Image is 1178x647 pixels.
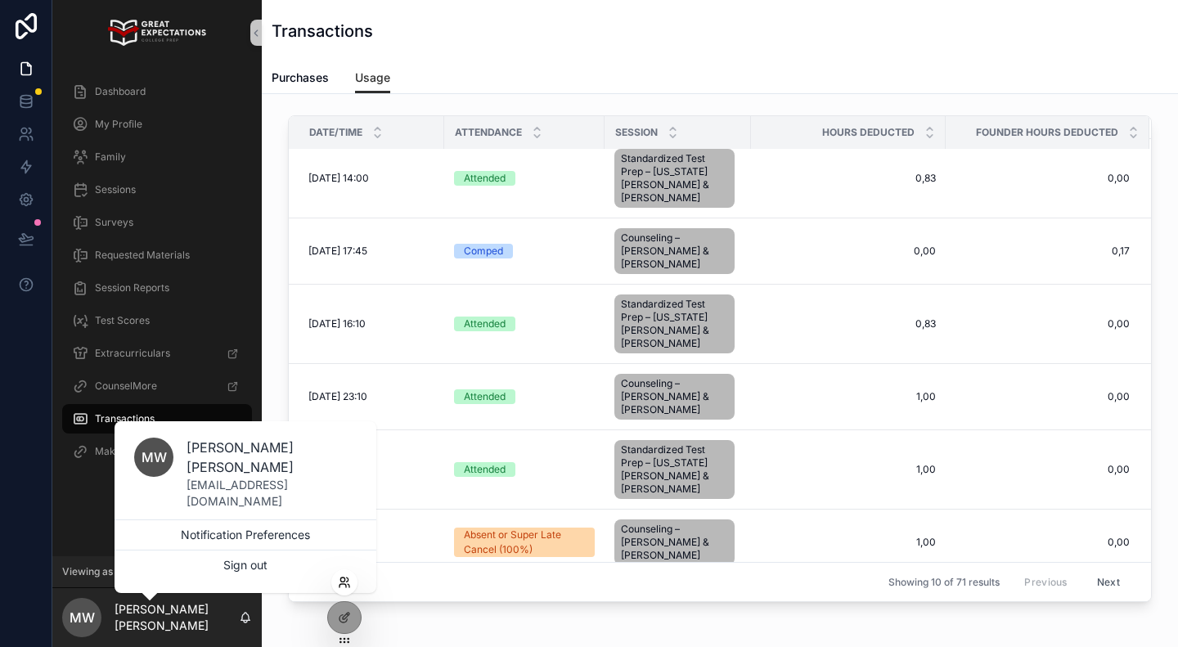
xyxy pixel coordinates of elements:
span: Counseling – [PERSON_NAME] & [PERSON_NAME] [621,377,728,416]
a: 0,00 [946,536,1130,549]
span: Usage [355,70,390,86]
span: Transactions [95,412,155,425]
a: Counseling – [PERSON_NAME] & [PERSON_NAME] [614,516,741,568]
a: 0,00 [946,172,1130,185]
span: Attendance [455,126,522,139]
span: Purchases [272,70,329,86]
a: Requested Materials [62,240,252,270]
a: Surveys [62,208,252,237]
a: 0,83 [761,317,936,330]
span: Sessions [95,183,136,196]
p: [PERSON_NAME] [PERSON_NAME] [115,601,239,634]
a: Attended [454,389,595,404]
a: Dashboard [62,77,252,106]
span: Counseling – [PERSON_NAME] & [PERSON_NAME] [621,231,728,271]
span: [DATE] 23:10 [308,390,367,403]
a: [DATE] 16:10 [308,317,434,330]
span: Counseling – [PERSON_NAME] & [PERSON_NAME] [621,523,728,562]
span: [DATE] 16:10 [308,317,366,330]
a: CounselMore [62,371,252,401]
div: Attended [464,462,506,477]
span: Dashboard [95,85,146,98]
a: Counseling – [PERSON_NAME] & [PERSON_NAME] [614,371,741,423]
h1: Transactions [272,20,373,43]
a: [DATE] 23:10 [308,390,434,403]
button: Notification Preferences [115,520,376,550]
a: Extracurriculars [62,339,252,368]
span: Make a Purchase [95,445,176,458]
a: 1,00 [761,463,936,476]
button: Sign out [115,550,376,580]
a: Counseling – [PERSON_NAME] & [PERSON_NAME] [614,225,741,277]
p: [PERSON_NAME] [PERSON_NAME] [187,438,357,477]
a: Standardized Test Prep – [US_STATE][PERSON_NAME] & [PERSON_NAME] [614,437,741,502]
a: [DATE] 14:00 [308,172,434,185]
span: Hours Deducted [822,126,915,139]
img: App logo [108,20,205,46]
a: Sessions [62,175,252,204]
a: 0,00 [946,463,1130,476]
a: Family [62,142,252,172]
p: [EMAIL_ADDRESS][DOMAIN_NAME] [187,477,357,510]
a: Comped [454,244,595,258]
a: Standardized Test Prep – [US_STATE][PERSON_NAME] & [PERSON_NAME] [614,291,741,357]
a: 0,00 [946,317,1130,330]
span: Viewing as Modi [62,565,138,578]
span: Standardized Test Prep – [US_STATE][PERSON_NAME] & [PERSON_NAME] [621,152,728,204]
span: Showing 10 of 71 results [888,576,1000,589]
span: MW [70,608,95,627]
a: Attended [454,171,595,186]
a: Purchases [272,63,329,96]
span: Founder Hours Deducted [976,126,1118,139]
div: Attended [464,317,506,331]
span: My Profile [95,118,142,131]
span: Extracurriculars [95,347,170,360]
span: Standardized Test Prep – [US_STATE][PERSON_NAME] & [PERSON_NAME] [621,298,728,350]
div: Comped [464,244,503,258]
a: Transactions [62,404,252,434]
a: 1,00 [761,390,936,403]
div: Attended [464,171,506,186]
button: Next [1086,569,1131,595]
span: MW [142,447,167,467]
a: [DATE] 17:45 [308,245,434,258]
a: 0,00 [761,245,936,258]
span: Surveys [95,216,133,229]
a: 0,00 [946,390,1130,403]
a: Standardized Test Prep – [US_STATE][PERSON_NAME] & [PERSON_NAME] [614,146,741,211]
span: Session [615,126,658,139]
a: Attended [454,462,595,477]
span: Family [95,151,126,164]
span: Date/Time [309,126,362,139]
a: My Profile [62,110,252,139]
span: CounselMore [95,380,157,393]
div: Attended [464,389,506,404]
span: Standardized Test Prep – [US_STATE][PERSON_NAME] & [PERSON_NAME] [621,443,728,496]
a: Make a Purchase [62,437,252,466]
a: Test Scores [62,306,252,335]
a: Usage [355,63,390,94]
span: [DATE] 14:00 [308,172,369,185]
a: Attended [454,317,595,331]
span: Requested Materials [95,249,190,262]
a: 0,83 [761,172,936,185]
span: [DATE] 17:45 [308,245,367,258]
a: Absent or Super Late Cancel (100%) [454,528,595,557]
div: Absent or Super Late Cancel (100%) [464,528,585,557]
a: Session Reports [62,273,252,303]
a: 1,00 [761,536,936,549]
span: Test Scores [95,314,150,327]
a: 0,17 [946,245,1130,258]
